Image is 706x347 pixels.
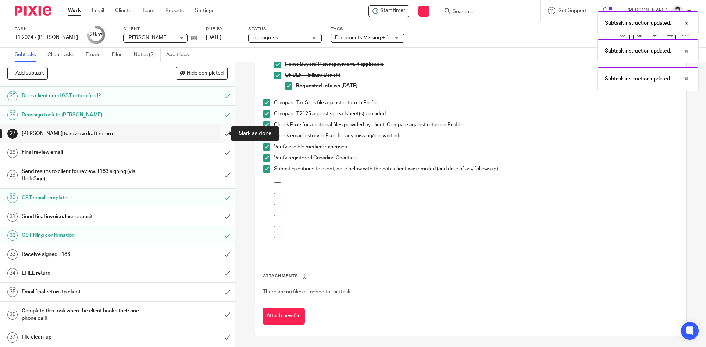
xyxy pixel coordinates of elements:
div: 28 [89,30,103,39]
a: Team [142,7,154,14]
div: 25 [7,91,18,101]
div: 30 [7,193,18,203]
label: Tags [331,26,404,32]
button: Hide completed [176,67,228,79]
div: T1 2024 - [PERSON_NAME] [15,34,78,41]
h1: Receive signed T183 [22,249,149,260]
span: [DATE] [206,35,221,40]
h1: EFILE return [22,268,149,279]
p: Home Buyers' Plan repayment, if applicable [285,61,678,68]
h1: Complete this task when the client books their one phone call! [22,306,149,324]
p: Check Pixie for additional files provided by client. Compare against return in Profile. [274,121,678,129]
a: Client tasks [47,48,80,62]
span: Hide completed [187,71,224,76]
span: Attachments [263,274,298,278]
a: Email [92,7,104,14]
div: 34 [7,268,18,278]
div: 33 [7,249,18,260]
a: Reports [165,7,184,14]
a: Emails [86,48,106,62]
div: 27 [7,129,18,139]
label: Due by [206,26,239,32]
small: /37 [96,33,103,37]
p: Compare T2125 against spreadsheet(s) provided [274,110,678,118]
a: Settings [195,7,214,14]
h1: Does client need GST return filed? [22,90,149,101]
strong: Requested info on [DATE] [296,83,358,88]
label: Task [15,26,78,32]
p: Compare Tax Slips file against return in Profile [274,99,678,106]
h1: Email final return to client [22,286,149,297]
div: 26 [7,110,18,120]
h1: GST filing confirmation [22,230,149,241]
a: Clients [115,7,131,14]
h1: Final review email [22,147,149,158]
p: Subtask instruction updated. [605,75,671,83]
p: Verify registered Canadian Charities [274,154,678,162]
label: Client [123,26,197,32]
h1: [PERSON_NAME] to review draft return [22,128,149,139]
span: In progress [252,35,278,40]
div: 28 [7,148,18,158]
div: 31 [7,212,18,222]
h1: Send final invoice, less deposit [22,211,149,222]
h1: Send results to client for review, T183 signing (via HelloSign) [22,166,149,185]
label: Status [248,26,322,32]
h1: Reassign task to [PERSON_NAME] [22,109,149,120]
a: Files [112,48,128,62]
a: Notes (2) [134,48,161,62]
div: 32 [7,230,18,241]
p: Subtask instruction updated. [605,47,671,55]
a: Subtasks [15,48,42,62]
span: [PERSON_NAME] [127,35,168,40]
img: squarehead.jpg [671,5,683,17]
p: Check email history in Pixie for any missing/relevant info [274,132,678,140]
h1: GST email template [22,192,149,203]
div: 37 [7,332,18,343]
img: Pixie [15,6,51,16]
button: Attach new file [263,308,305,325]
p: Submit questions to client, note below with the date client was emailed (and date of any followsup) [274,165,678,173]
div: T1 2024 - Pree Rehal [15,34,78,41]
p: Verify eligible medical expenses [274,143,678,151]
div: Pree Rehal - T1 2024 - Pree Rehal [368,5,409,17]
a: Work [68,7,81,14]
div: 36 [7,310,18,320]
span: There are no files attached to this task. [263,289,352,294]
a: Audit logs [166,48,195,62]
button: + Add subtask [7,67,48,79]
span: Documents Missing + 1 [335,35,389,40]
p: ONBEN - Trillium Benefit [285,72,678,79]
p: Subtask instruction updated. [605,19,671,27]
div: 29 [7,170,18,180]
h1: File clean-up [22,332,149,343]
div: 35 [7,287,18,297]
